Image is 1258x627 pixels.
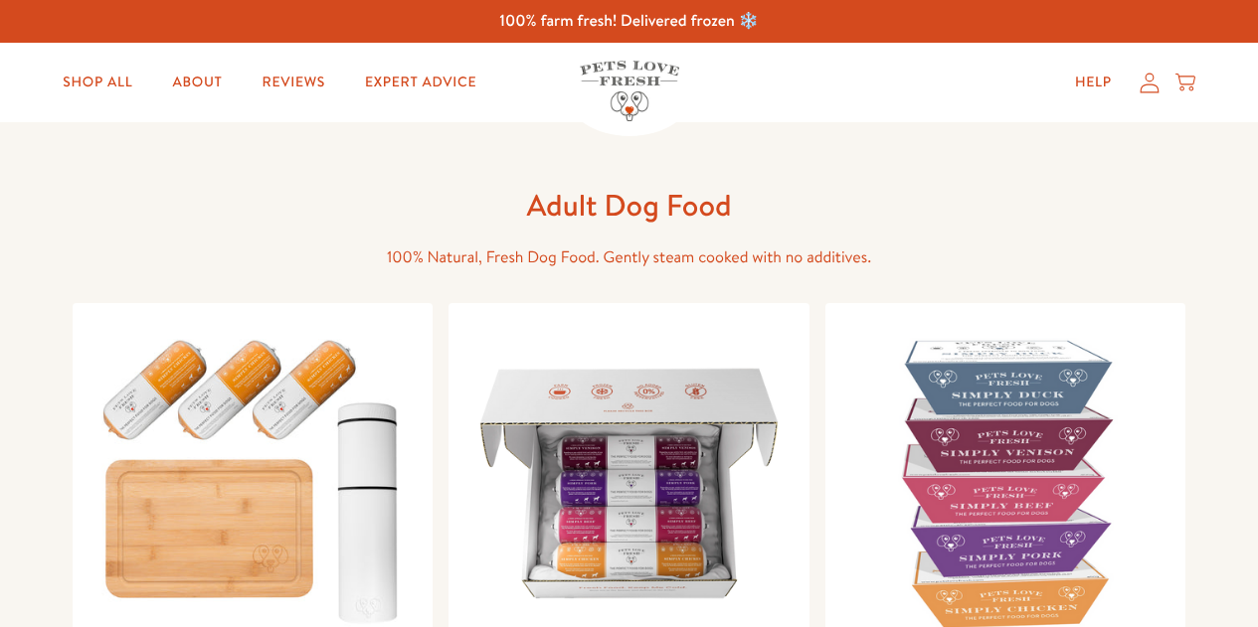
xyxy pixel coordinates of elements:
[47,63,148,102] a: Shop All
[156,63,238,102] a: About
[247,63,341,102] a: Reviews
[387,246,871,268] span: 100% Natural, Fresh Dog Food. Gently steam cooked with no additives.
[349,63,492,102] a: Expert Advice
[1059,63,1128,102] a: Help
[580,61,679,121] img: Pets Love Fresh
[311,186,948,225] h1: Adult Dog Food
